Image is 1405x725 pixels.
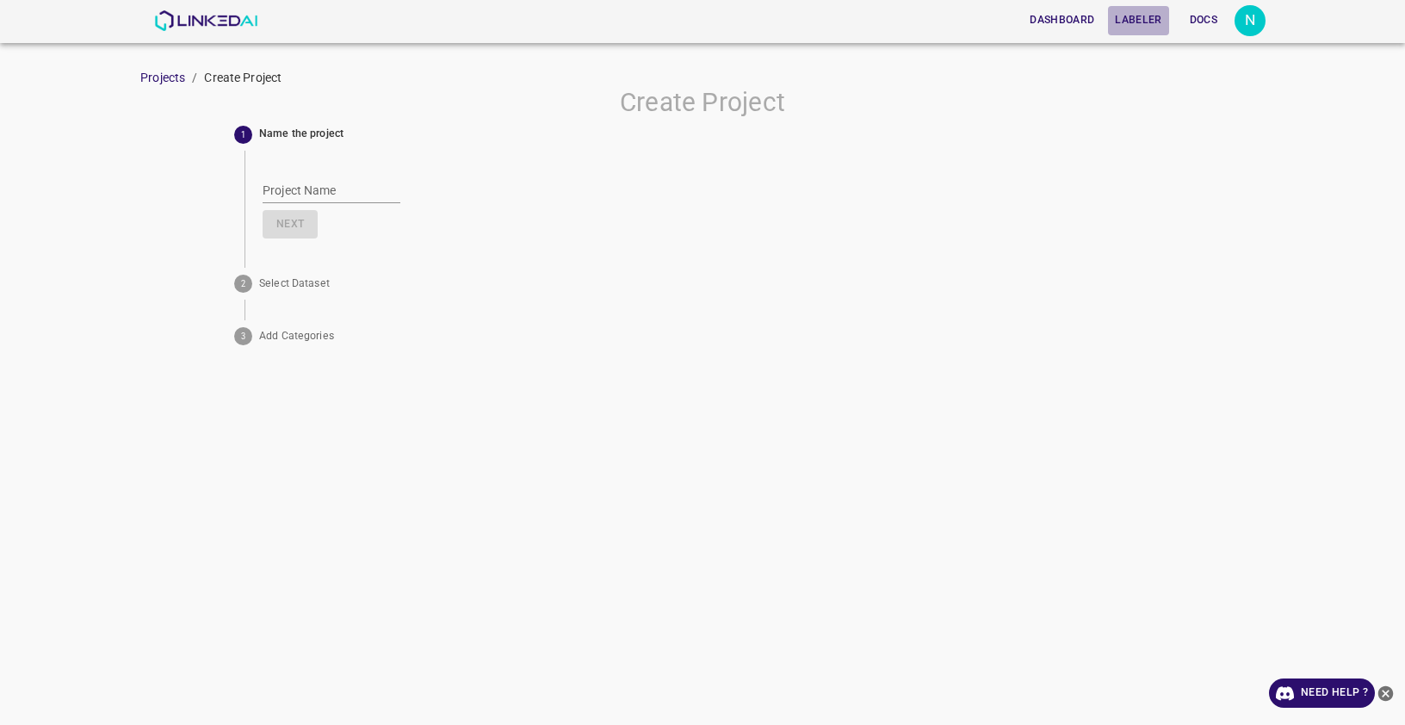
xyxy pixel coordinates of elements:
img: LinkedAI [154,10,258,31]
li: / [192,69,197,87]
div: N [1235,5,1266,36]
button: Docs [1176,6,1231,34]
a: Labeler [1105,3,1172,38]
button: close-help [1375,679,1396,708]
span: Add Categories [259,329,1171,344]
a: Dashboard [1019,3,1105,38]
button: Open settings [1235,5,1266,36]
a: Docs [1173,3,1235,38]
h4: Create Project [234,87,1171,119]
text: 1 [241,130,245,139]
p: Create Project [204,69,282,87]
button: Dashboard [1023,6,1101,34]
a: Need Help ? [1269,679,1375,708]
span: Name the project [259,127,1171,142]
a: Projects [140,71,185,84]
button: Labeler [1108,6,1168,34]
span: Select Dataset [259,276,1171,292]
nav: breadcrumb [140,69,1405,87]
text: 2 [241,279,245,288]
text: 3 [241,332,245,341]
